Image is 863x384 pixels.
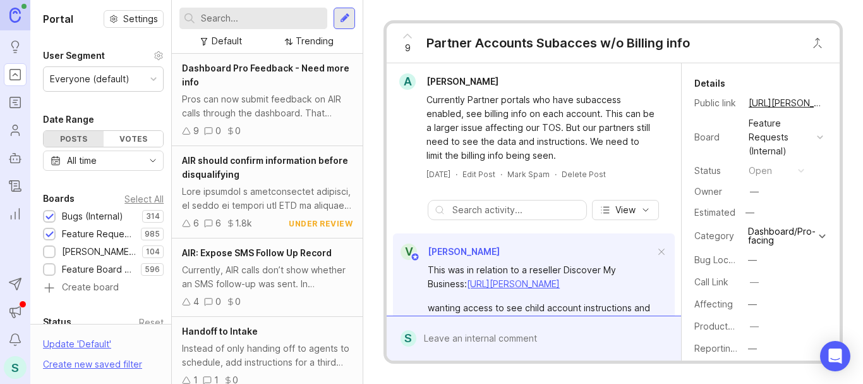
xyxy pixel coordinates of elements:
[694,96,739,110] div: Public link
[43,283,164,294] a: Create board
[201,11,322,25] input: Search...
[507,169,550,180] button: Mark Spam
[182,247,332,258] span: AIR: Expose SMS Follow Up Record
[9,8,21,22] img: Canny Home
[742,204,758,221] div: —
[235,295,241,309] div: 0
[426,169,450,180] a: [DATE]
[428,263,655,291] div: This was in relation to a reseller Discover My Business:
[820,341,850,371] div: Open Intercom Messenger
[67,154,97,168] div: All time
[562,169,606,180] div: Delete Post
[182,263,353,291] div: Currently, AIR calls don’t show whether an SMS follow-up was sent. In [GEOGRAPHIC_DATA], we can s...
[411,252,420,262] img: member badge
[426,76,498,87] span: [PERSON_NAME]
[43,11,73,27] h1: Portal
[452,203,580,217] input: Search activity...
[172,146,363,238] a: AIR should confirm information before disqualifyingLore ipsumdol s ametconsectet adipisci, el sed...
[428,246,500,257] span: [PERSON_NAME]
[182,342,353,369] div: Instead of only handing off to agents to schedule, add instructions for a third party intake.
[182,155,348,180] span: AIR should confirm information before disqualifying
[694,130,739,144] div: Board
[145,229,160,239] p: 985
[748,342,757,356] div: —
[500,169,502,180] div: ·
[43,48,105,63] div: User Segment
[139,319,164,326] div: Reset
[172,238,363,317] a: AIR: Expose SMS Follow Up RecordCurrently, AIR calls don’t show whether an SMS follow-up was sent...
[426,34,690,52] div: Partner Accounts Subacces w/o Billing info
[592,200,659,220] button: View
[750,319,759,333] div: —
[694,208,735,217] div: Estimated
[694,343,762,354] label: Reporting Team
[143,156,163,166] svg: toggle icon
[393,244,500,260] a: V[PERSON_NAME]
[615,204,636,216] span: View
[235,124,241,138] div: 0
[43,191,75,206] div: Boards
[748,297,757,311] div: —
[50,72,130,86] div: Everyone (default)
[748,227,816,245] div: Dashboard/Pro-facing
[750,275,759,289] div: —
[146,211,160,221] p: 314
[193,295,199,309] div: 4
[462,169,495,180] div: Edit Post
[694,164,739,178] div: Status
[43,357,142,371] div: Create new saved filter
[43,337,111,357] div: Update ' Default '
[694,229,739,243] div: Category
[296,34,334,48] div: Trending
[182,63,349,87] span: Dashboard Pro Feedback - Need more info
[182,185,353,213] div: Lore ipsumdol s ametconsectet adipisci, el seddo ei tempori utl ETD ma aliquae admi ven quisnostr...
[456,169,457,180] div: ·
[4,175,27,197] a: Changelog
[694,185,739,199] div: Owner
[392,73,509,90] a: A[PERSON_NAME]
[745,95,827,111] a: [URL][PERSON_NAME]
[4,91,27,114] a: Roadmaps
[746,274,763,290] button: Call Link
[426,93,656,163] div: Currently Partner portals who have subaccess enabled, see billing info on each account. This can ...
[749,164,772,178] div: open
[44,131,104,147] div: Posts
[4,35,27,58] a: Ideas
[212,34,242,48] div: Default
[401,244,417,260] div: V
[428,301,655,357] div: wanting access to see child account instructions and calls; however are not the billing responsib...
[401,330,416,347] div: S
[749,116,812,158] div: Feature Requests (Internal)
[104,10,164,28] button: Settings
[694,254,749,265] label: Bug Location
[4,147,27,170] a: Autopilot
[4,328,27,351] button: Notifications
[4,202,27,225] a: Reporting
[467,278,560,289] a: [URL][PERSON_NAME]
[123,13,158,25] span: Settings
[172,54,363,146] a: Dashboard Pro Feedback - Need more infoPros can now submit feedback on AIR calls through the dash...
[694,276,728,287] label: Call Link
[235,216,252,230] div: 1.8k
[124,195,164,202] div: Select All
[146,247,160,257] p: 104
[104,131,164,147] div: Votes
[4,63,27,86] a: Portal
[4,119,27,142] a: Users
[145,264,160,275] p: 596
[62,263,135,276] div: Feature Board Sandbox [DATE]
[62,209,123,223] div: Bugs (Internal)
[4,300,27,323] button: Announcements
[182,326,258,337] span: Handoff to Intake
[555,169,557,180] div: ·
[694,299,733,309] label: Affecting
[62,245,136,259] div: [PERSON_NAME] (Public)
[215,295,221,309] div: 0
[4,356,27,379] button: S
[43,314,71,330] div: Status
[405,41,411,55] span: 9
[748,253,757,267] div: —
